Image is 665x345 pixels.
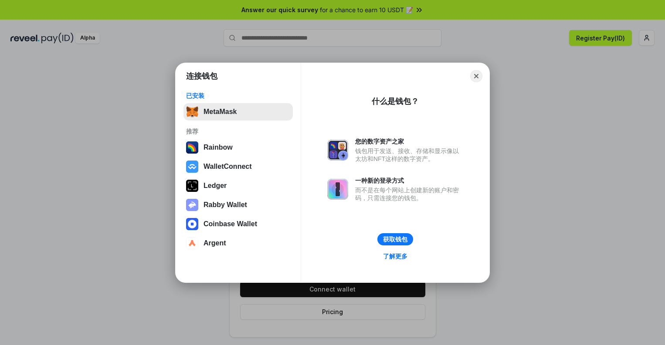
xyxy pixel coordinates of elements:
button: Coinbase Wallet [183,215,293,233]
button: Close [470,70,482,82]
img: svg+xml,%3Csvg%20width%3D%22120%22%20height%3D%22120%22%20viewBox%3D%220%200%20120%20120%22%20fil... [186,141,198,154]
div: Coinbase Wallet [204,220,257,228]
div: 您的数字资产之家 [355,137,463,145]
button: 获取钱包 [377,233,413,245]
a: 了解更多 [378,251,413,262]
button: Ledger [183,177,293,194]
div: 推荐 [186,127,290,135]
button: MetaMask [183,103,293,121]
div: Rabby Wallet [204,201,247,209]
button: WalletConnect [183,158,293,175]
button: Rainbow [183,139,293,156]
div: 获取钱包 [383,235,407,243]
img: svg+xml,%3Csvg%20xmlns%3D%22http%3A%2F%2Fwww.w3.org%2F2000%2Fsvg%22%20fill%3D%22none%22%20viewBox... [327,140,348,161]
button: Argent [183,234,293,252]
div: 一种新的登录方式 [355,177,463,184]
div: Rainbow [204,144,233,151]
img: svg+xml,%3Csvg%20fill%3D%22none%22%20height%3D%2233%22%20viewBox%3D%220%200%2035%2033%22%20width%... [186,106,198,118]
div: 钱包用于发送、接收、存储和显示像以太坊和NFT这样的数字资产。 [355,147,463,163]
div: 什么是钱包？ [372,96,419,107]
img: svg+xml,%3Csvg%20width%3D%2228%22%20height%3D%2228%22%20viewBox%3D%220%200%2028%2028%22%20fill%3D... [186,161,198,173]
div: Ledger [204,182,227,190]
img: svg+xml,%3Csvg%20width%3D%2228%22%20height%3D%2228%22%20viewBox%3D%220%200%2028%2028%22%20fill%3D... [186,237,198,249]
div: MetaMask [204,108,237,116]
div: 已安装 [186,92,290,100]
div: Argent [204,239,226,247]
img: svg+xml,%3Csvg%20width%3D%2228%22%20height%3D%2228%22%20viewBox%3D%220%200%2028%2028%22%20fill%3D... [186,218,198,230]
div: 而不是在每个网站上创建新的账户和密码，只需连接您的钱包。 [355,186,463,202]
div: WalletConnect [204,163,252,171]
button: Rabby Wallet [183,196,293,214]
div: 了解更多 [383,252,407,260]
img: svg+xml,%3Csvg%20xmlns%3D%22http%3A%2F%2Fwww.w3.org%2F2000%2Fsvg%22%20fill%3D%22none%22%20viewBox... [186,199,198,211]
img: svg+xml,%3Csvg%20xmlns%3D%22http%3A%2F%2Fwww.w3.org%2F2000%2Fsvg%22%20width%3D%2228%22%20height%3... [186,180,198,192]
img: svg+xml,%3Csvg%20xmlns%3D%22http%3A%2F%2Fwww.w3.org%2F2000%2Fsvg%22%20fill%3D%22none%22%20viewBox... [327,179,348,200]
h1: 连接钱包 [186,71,217,81]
